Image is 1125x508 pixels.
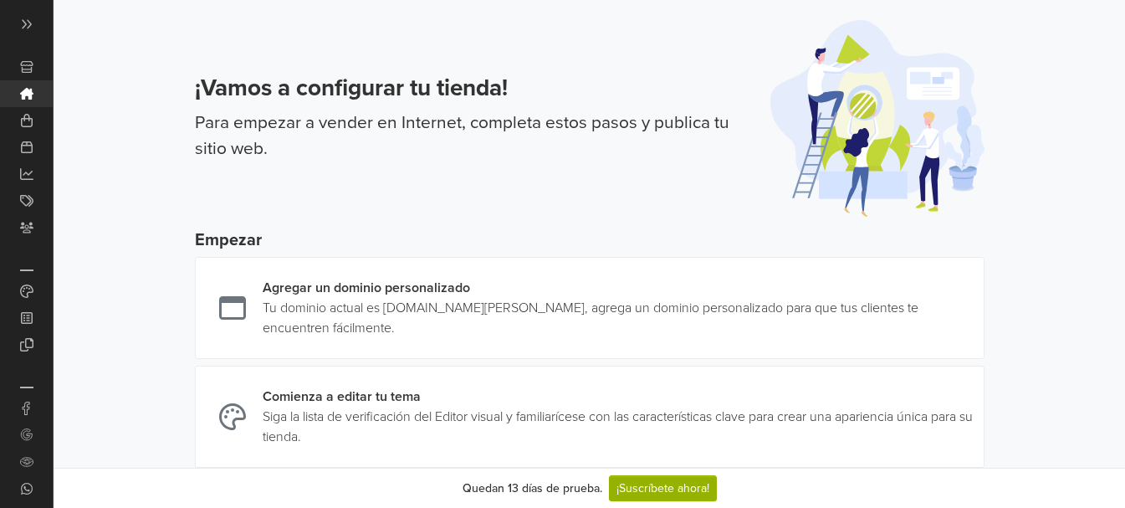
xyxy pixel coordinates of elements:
[195,110,750,162] p: Para empezar a vender en Internet, completa estos pasos y publica tu sitio web.
[770,20,984,217] img: onboarding-illustration-afe561586f57c9d3ab25.svg
[20,269,33,271] p: Personalización
[20,387,33,388] p: Integraciones
[463,480,602,497] div: Quedan 13 días de prueba.
[609,475,717,501] a: ¡Suscríbete ahora!
[195,230,984,250] h5: Empezar
[195,74,750,103] h3: ¡Vamos a configurar tu tienda!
